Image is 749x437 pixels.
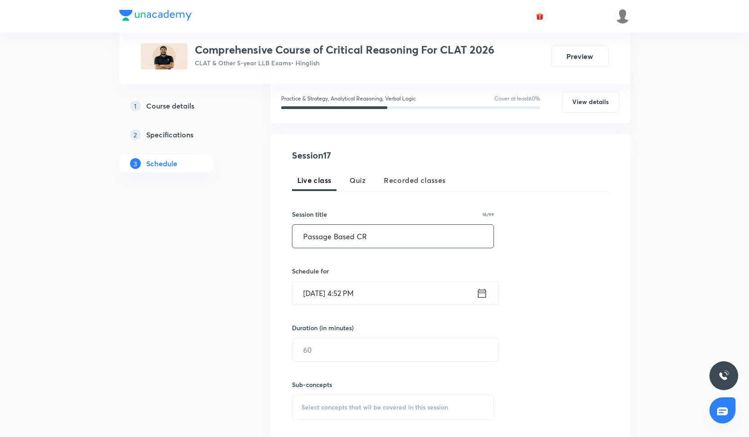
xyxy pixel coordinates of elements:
[292,338,498,361] input: 60
[494,95,540,103] p: Cover at least 60 %
[482,212,494,217] p: 16/99
[119,126,242,144] a: 2Specifications
[297,175,332,186] span: Live class
[130,100,141,111] p: 1
[146,158,177,169] h5: Schedule
[292,266,494,276] h6: Schedule for
[301,404,448,411] span: Select concepts that wil be covered in this session
[195,43,494,56] h3: Comprehensive Course of Critical Reasoning For CLAT 2026
[195,58,494,68] p: CLAT & Other 5-year LLB Exams • Hinglish
[146,100,194,111] h5: Course details
[350,175,366,186] span: Quiz
[141,43,188,69] img: 6D6B9621-6AEA-430B-8D46-3DF6BFA45E97_plus.png
[130,129,141,140] p: 2
[146,129,193,140] h5: Specifications
[292,323,354,332] h6: Duration (in minutes)
[292,225,494,248] input: A great title is short, clear and descriptive
[292,149,456,162] h4: Session 17
[119,10,192,23] a: Company Logo
[281,95,416,103] p: Practice & Strategy, Analytical Reasoning, Verbal Logic
[536,12,544,20] img: avatar
[130,158,141,169] p: 3
[384,175,445,186] span: Recorded classes
[119,10,192,21] img: Company Logo
[292,380,494,389] h6: Sub-concepts
[292,209,327,219] h6: Session title
[615,9,630,24] img: Samridhya Pal
[119,97,242,115] a: 1Course details
[718,370,729,381] img: ttu
[551,46,609,67] button: Preview
[562,91,619,113] button: View details
[533,9,547,23] button: avatar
